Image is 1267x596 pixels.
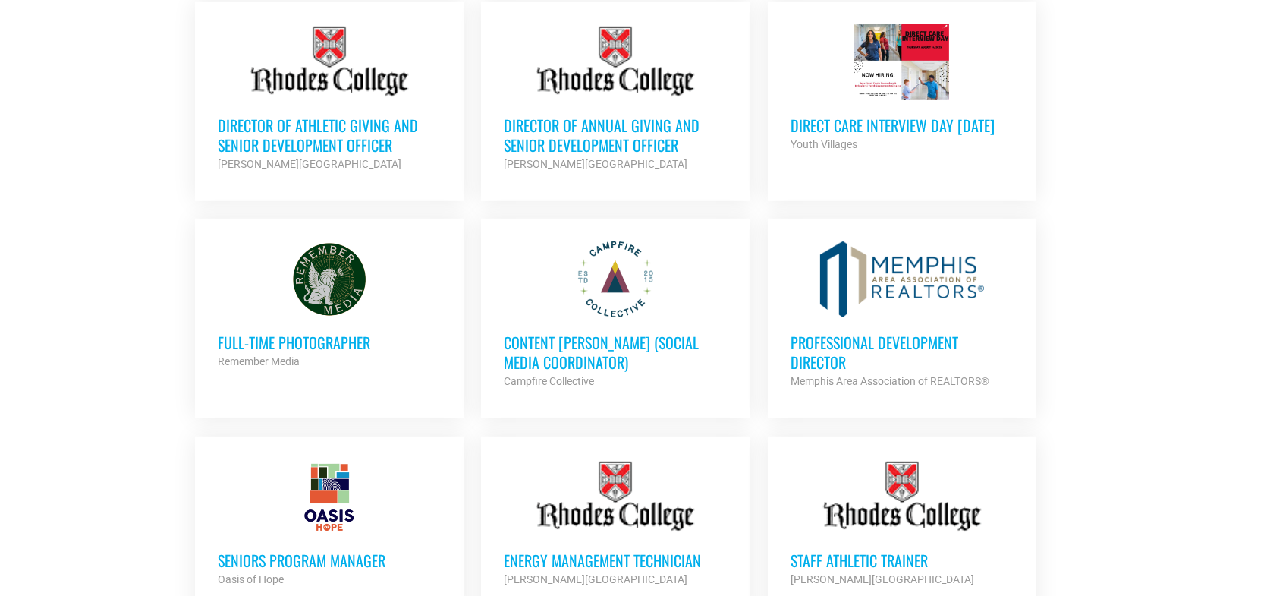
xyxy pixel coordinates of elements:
strong: Campfire Collective [504,375,594,387]
strong: [PERSON_NAME][GEOGRAPHIC_DATA] [504,158,687,170]
strong: Memphis Area Association of REALTORS® [791,375,989,387]
a: Content [PERSON_NAME] (Social Media Coordinator) Campfire Collective [481,219,750,413]
a: Direct Care Interview Day [DATE] Youth Villages [768,2,1036,176]
a: Full-Time Photographer Remember Media [195,219,464,393]
strong: [PERSON_NAME][GEOGRAPHIC_DATA] [218,158,401,170]
strong: [PERSON_NAME][GEOGRAPHIC_DATA] [504,573,687,585]
a: Director of Annual Giving and Senior Development Officer [PERSON_NAME][GEOGRAPHIC_DATA] [481,2,750,196]
h3: Director of Annual Giving and Senior Development Officer [504,115,727,155]
h3: Full-Time Photographer [218,333,441,352]
strong: Remember Media [218,355,300,367]
a: Director of Athletic Giving and Senior Development Officer [PERSON_NAME][GEOGRAPHIC_DATA] [195,2,464,196]
h3: Staff Athletic Trainer [791,550,1014,570]
h3: Director of Athletic Giving and Senior Development Officer [218,115,441,155]
h3: Content [PERSON_NAME] (Social Media Coordinator) [504,333,727,372]
strong: Youth Villages [791,138,857,150]
h3: Seniors Program Manager [218,550,441,570]
strong: Oasis of Hope [218,573,284,585]
strong: [PERSON_NAME][GEOGRAPHIC_DATA] [791,573,974,585]
h3: Professional Development Director [791,333,1014,372]
h3: Direct Care Interview Day [DATE] [791,115,1014,135]
a: Professional Development Director Memphis Area Association of REALTORS® [768,219,1036,413]
h3: Energy Management Technician [504,550,727,570]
